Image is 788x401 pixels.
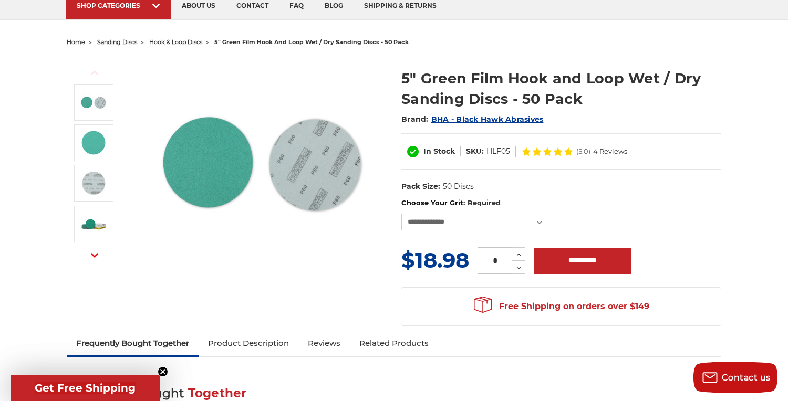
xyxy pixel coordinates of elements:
button: Previous [82,61,107,84]
a: Product Description [199,332,298,355]
span: (5.0) [576,148,590,155]
span: Free Shipping on orders over $149 [474,296,649,317]
span: Get Free Shipping [35,382,136,394]
img: BHA bulk pack box with 50 5-inch green film hook and loop sanding discs p120 grit [80,211,107,237]
img: Side-by-side 5-inch green film hook and loop sanding disc p60 grit and loop back [157,57,367,267]
button: Next [82,244,107,266]
a: BHA - Black Hawk Abrasives [431,114,544,124]
span: Contact us [722,373,771,383]
dt: Pack Size: [401,181,440,192]
img: 5-inch hook and loop backing detail on green film disc for sanding on stainless steel, automotive... [80,170,107,196]
a: Related Products [350,332,438,355]
div: SHOP CATEGORIES [77,2,161,9]
a: home [67,38,85,46]
span: 4 Reviews [593,148,627,155]
button: Contact us [693,362,777,393]
span: 5" green film hook and loop wet / dry sanding discs - 50 pack [214,38,409,46]
div: Get Free ShippingClose teaser [11,375,160,401]
a: Frequently Bought Together [67,332,199,355]
dd: HLF05 [486,146,510,157]
a: sanding discs [97,38,137,46]
a: Reviews [298,332,350,355]
small: Required [468,198,501,207]
span: $18.98 [401,247,469,273]
label: Choose Your Grit: [401,198,721,208]
button: Close teaser [158,366,168,377]
span: In Stock [423,146,455,156]
a: hook & loop discs [149,38,202,46]
img: 5-inch 60-grit green film abrasive polyester film hook and loop sanding disc for welding, metalwo... [80,130,107,156]
dd: 50 Discs [443,181,474,192]
h1: 5" Green Film Hook and Loop Wet / Dry Sanding Discs - 50 Pack [401,68,721,109]
span: Brand: [401,114,429,124]
span: Together [188,386,247,400]
img: Side-by-side 5-inch green film hook and loop sanding disc p60 grit and loop back [80,89,107,115]
dt: SKU: [466,146,484,157]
